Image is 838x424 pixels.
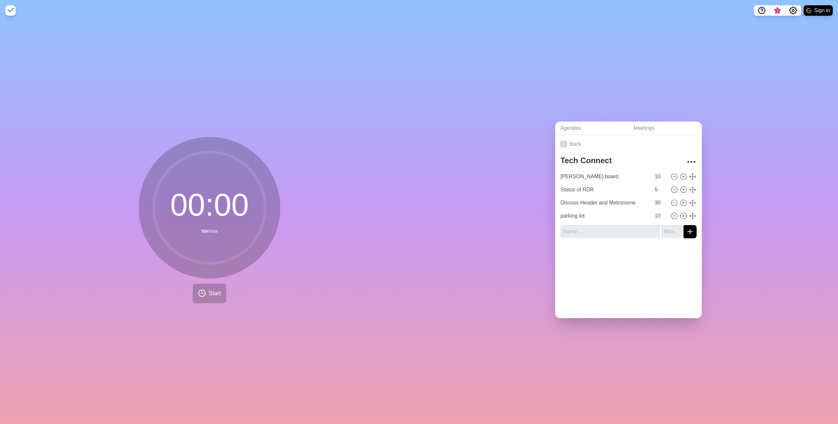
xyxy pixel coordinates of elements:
button: What’s new [770,5,785,16]
input: Name [558,170,651,183]
input: Name [560,225,660,238]
button: Settings [785,5,801,16]
button: Start [193,284,226,303]
input: Mins [652,209,668,222]
button: Sign in [804,5,833,16]
a: Back [555,135,702,153]
a: Meetings [628,122,702,135]
span: 3 [775,8,780,13]
button: More [685,155,698,168]
input: Mins [652,183,668,196]
input: Name [558,209,651,222]
input: Mins [652,170,668,183]
button: Help [754,5,770,16]
input: Name [558,196,651,209]
input: Mins [652,196,668,209]
img: google logo [806,8,811,13]
img: timeblocks logo [5,5,16,16]
input: Name [558,183,651,196]
span: Start [209,289,221,298]
input: Mins [661,225,682,238]
a: Agendas [555,122,628,135]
